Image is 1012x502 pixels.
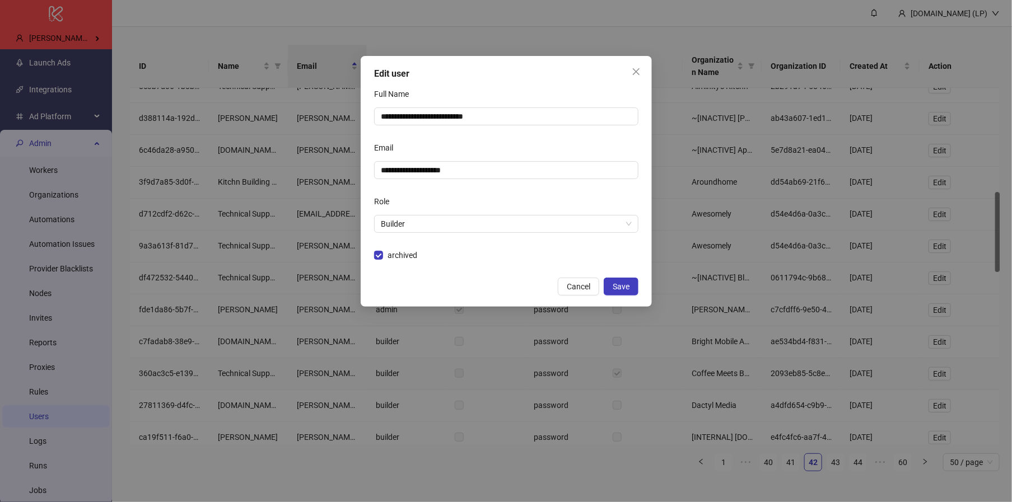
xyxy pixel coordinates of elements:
div: Edit user [374,67,638,81]
span: archived [383,249,422,261]
span: close [632,67,641,76]
span: Builder [381,215,632,232]
label: Role [374,193,397,210]
label: Email [374,139,400,157]
button: Save [604,278,638,295]
span: Save [613,282,629,291]
label: Full Name [374,85,416,103]
button: Close [627,63,645,81]
button: Cancel [558,278,599,295]
span: Cancel [567,282,590,291]
input: Full Name [374,107,638,125]
input: Email [381,164,629,176]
